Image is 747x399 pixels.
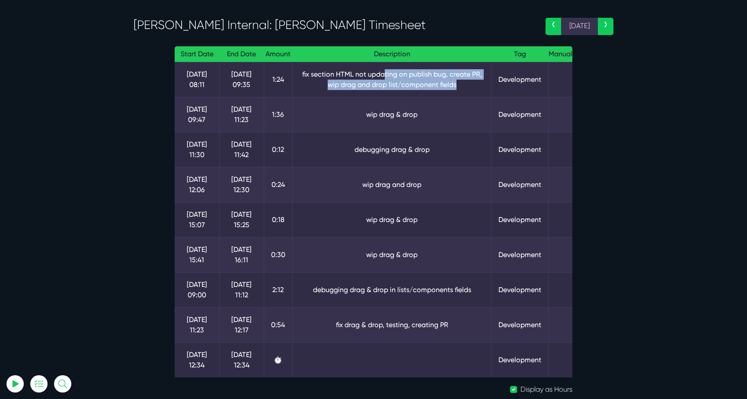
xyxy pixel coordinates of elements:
td: Development [492,307,549,342]
td: [DATE] 11:12 [219,272,264,307]
th: Description [292,46,492,62]
td: wip drag & drop [292,237,492,272]
td: [DATE] 15:25 [219,202,264,237]
td: Development [492,167,549,202]
td: [DATE] 09:00 [175,272,219,307]
td: [DATE] 08:11 [175,62,219,97]
td: ⏱️ [264,342,292,377]
a: › [598,18,613,35]
td: Development [492,132,549,167]
td: 0:12 [264,132,292,167]
td: [DATE] 16:11 [219,237,264,272]
td: 0:54 [264,307,292,342]
td: [DATE] 09:35 [219,62,264,97]
td: Development [492,272,549,307]
td: Development [492,237,549,272]
td: [DATE] 12:34 [175,342,219,377]
td: [DATE] 11:23 [175,307,219,342]
h3: [PERSON_NAME] Internal: [PERSON_NAME] Timesheet [134,18,533,32]
td: Development [492,62,549,97]
td: debugging drag & drop in lists/components fields [292,272,492,307]
td: 0:18 [264,202,292,237]
a: ‹ [546,18,561,35]
td: fix drag & drop, testing, creating PR [292,307,492,342]
td: [DATE] 11:30 [175,132,219,167]
td: wip drag and drop [292,167,492,202]
p: Nothing tracked yet! 🙂 [38,49,113,59]
label: Display as Hours [520,384,572,395]
td: [DATE] 15:41 [175,237,219,272]
td: [DATE] 11:23 [219,97,264,132]
td: [DATE] 12:34 [219,342,264,377]
td: Development [492,202,549,237]
td: [DATE] 09:47 [175,97,219,132]
td: [DATE] 12:06 [175,167,219,202]
td: 0:24 [264,167,292,202]
th: Tag [492,46,549,62]
td: 1:36 [264,97,292,132]
td: Development [492,97,549,132]
td: [DATE] 12:30 [219,167,264,202]
td: [DATE] 11:42 [219,132,264,167]
th: Start Date [175,46,219,62]
th: Manual [549,46,572,62]
td: 0:30 [264,237,292,272]
td: wip drag & drop [292,97,492,132]
td: 2:12 [264,272,292,307]
td: debugging drag & drop [292,132,492,167]
td: fix section HTML not updating on publish bug, create PR, wip drag and drop list/component fields [292,62,492,97]
th: End Date [219,46,264,62]
td: Development [492,342,549,377]
span: [DATE] [561,18,598,35]
td: wip drag & drop [292,202,492,237]
th: Amount [264,46,292,62]
td: [DATE] 15:07 [175,202,219,237]
td: 1:24 [264,62,292,97]
td: [DATE] 12:17 [219,307,264,342]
